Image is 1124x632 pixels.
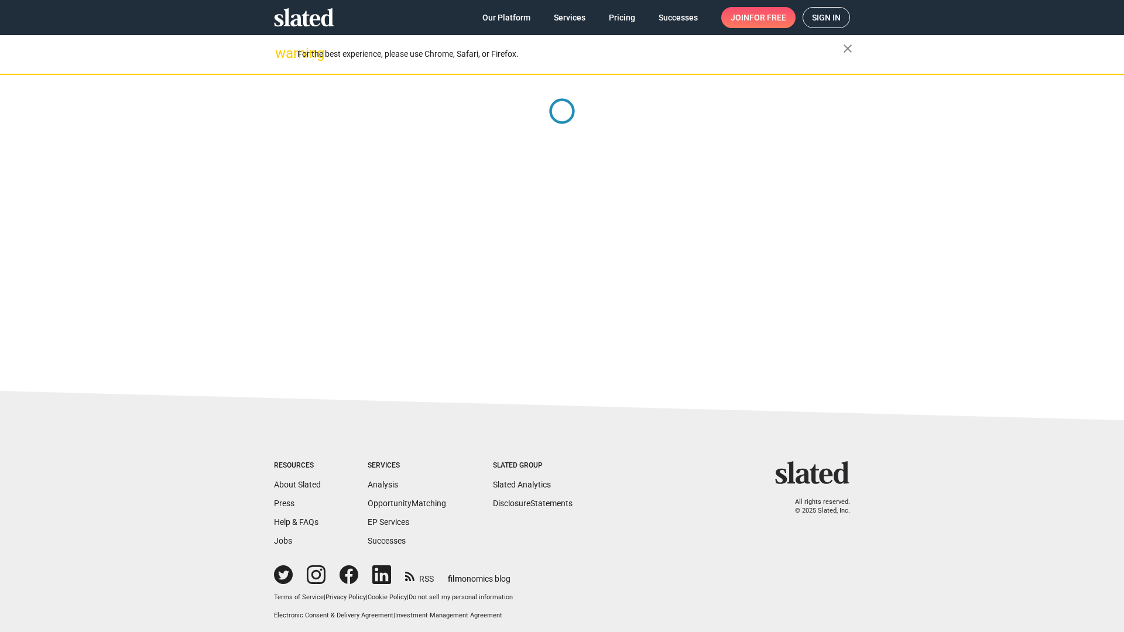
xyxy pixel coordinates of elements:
[274,461,321,470] div: Resources
[841,42,855,56] mat-icon: close
[599,7,645,28] a: Pricing
[368,480,398,489] a: Analysis
[393,612,395,619] span: |
[493,499,573,508] a: DisclosureStatements
[395,612,502,619] a: Investment Management Agreement
[609,7,635,28] span: Pricing
[274,536,292,545] a: Jobs
[368,461,446,470] div: Services
[482,7,530,28] span: Our Platform
[554,7,585,28] span: Services
[448,564,510,585] a: filmonomics blog
[368,499,446,508] a: OpportunityMatching
[368,517,409,527] a: EP Services
[274,499,294,508] a: Press
[544,7,595,28] a: Services
[274,517,318,527] a: Help & FAQs
[649,7,707,28] a: Successes
[405,566,434,585] a: RSS
[274,593,324,601] a: Terms of Service
[409,593,513,602] button: Do not sell my personal information
[297,46,843,62] div: For the best experience, please use Chrome, Safari, or Firefox.
[325,593,366,601] a: Privacy Policy
[721,7,796,28] a: Joinfor free
[274,480,321,489] a: About Slated
[275,46,289,60] mat-icon: warning
[803,7,850,28] a: Sign in
[407,593,409,601] span: |
[812,8,841,28] span: Sign in
[659,7,698,28] span: Successes
[783,498,850,515] p: All rights reserved. © 2025 Slated, Inc.
[368,536,406,545] a: Successes
[274,612,393,619] a: Electronic Consent & Delivery Agreement
[493,461,573,470] div: Slated Group
[493,480,551,489] a: Slated Analytics
[473,7,540,28] a: Our Platform
[731,7,786,28] span: Join
[366,593,368,601] span: |
[324,593,325,601] span: |
[749,7,786,28] span: for free
[368,593,407,601] a: Cookie Policy
[448,574,462,583] span: film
